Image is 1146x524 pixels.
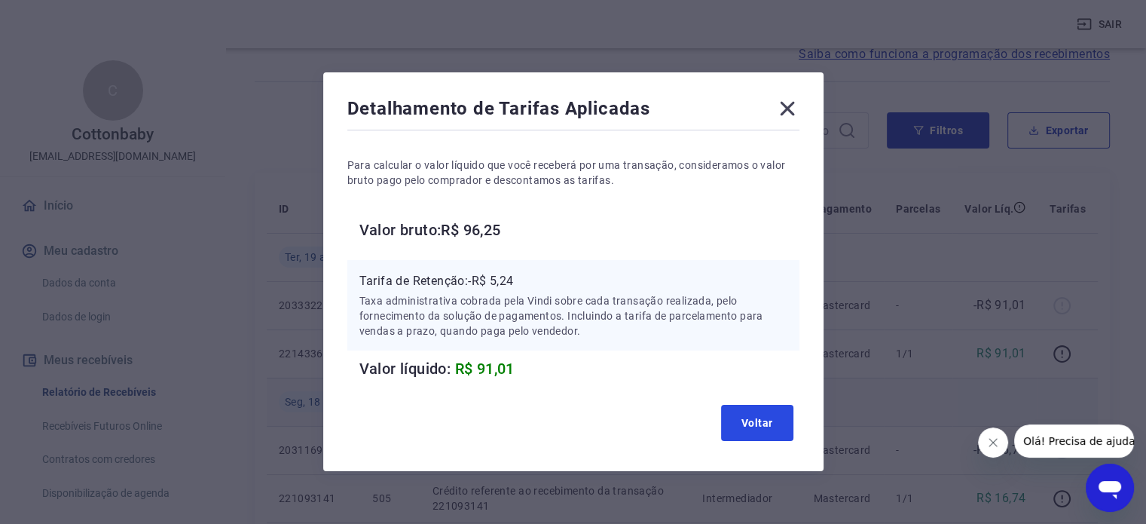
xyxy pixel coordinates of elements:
[1086,464,1134,512] iframe: Botão para abrir a janela de mensagens
[1014,424,1134,458] iframe: Mensagem da empresa
[347,97,799,127] div: Detalhamento de Tarifas Aplicadas
[359,357,799,381] h6: Valor líquido:
[347,158,799,188] p: Para calcular o valor líquido que você receberá por uma transação, consideramos o valor bruto pag...
[721,405,793,441] button: Voltar
[978,427,1008,458] iframe: Fechar mensagem
[359,218,799,242] h6: Valor bruto: R$ 96,25
[455,360,515,378] span: R$ 91,01
[359,293,787,339] p: Taxa administrativa cobrada pela Vindi sobre cada transação realizada, pelo fornecimento da soluç...
[9,11,127,23] span: Olá! Precisa de ajuda?
[359,272,787,290] p: Tarifa de Retenção: -R$ 5,24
